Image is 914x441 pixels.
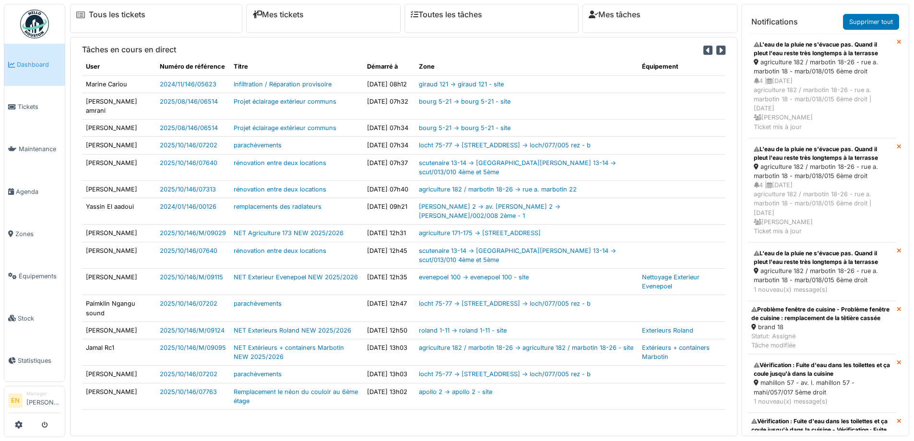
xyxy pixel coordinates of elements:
td: [DATE] 07h34 [363,119,415,137]
a: 2024/11/146/05623 [160,81,216,88]
a: L'eau de la pluie ne s'évacue pas. Quand il pleut l'eau reste très longtemps à la terrasse agricu... [748,34,897,138]
td: [PERSON_NAME] [82,242,156,268]
td: [DATE] 12h50 [363,322,415,339]
a: 2024/01/146/00126 [160,203,216,210]
a: agriculture 171-175 -> [STREET_ADDRESS] [419,229,541,237]
a: roland 1-11 -> roland 1-11 - site [419,327,507,334]
td: [DATE] 13h03 [363,366,415,383]
a: Agenda [4,170,65,213]
a: NET Agriculture 173 NEW 2025/2026 [234,229,344,237]
a: EN Manager[PERSON_NAME] [8,390,61,413]
a: scutenaire 13-14 -> [GEOGRAPHIC_DATA][PERSON_NAME] 13-14 -> scut/013/010 4ème et 5ème [419,159,616,176]
span: Statistiques [18,356,61,365]
a: Remplacement le néon du couloir au 6éme étage [234,388,358,405]
a: Tickets [4,86,65,128]
a: NET Extérieurs + containers Marbotin NEW 2025/2026 [234,344,344,360]
a: parachèvements [234,370,282,378]
a: apollo 2 -> apollo 2 - site [419,388,492,395]
td: [PERSON_NAME] [82,154,156,180]
a: L'eau de la pluie ne s'évacue pas. Quand il pleut l'eau reste très longtemps à la terrasse agricu... [748,138,897,243]
a: 2025/10/146/07202 [160,370,217,378]
td: [PERSON_NAME] [82,366,156,383]
span: Équipements [19,272,61,281]
a: agriculture 182 / marbotin 18-26 -> agriculture 182 / marbotin 18-26 - site [419,344,633,351]
div: mahillon 57 - av. l. mahillon 57 - mahi/057/017 5ème droit [754,378,890,396]
h6: Notifications [751,17,798,26]
a: giraud 121 -> giraud 121 - site [419,81,504,88]
a: locht 75-77 -> [STREET_ADDRESS] -> loch/077/005 rez - b [419,300,591,307]
div: agriculture 182 / marbotin 18-26 - rue a. marbotin 18 - marb/018/015 6ème droit [754,266,890,285]
th: Numéro de référence [156,58,230,75]
a: 2025/08/146/06514 [160,98,218,105]
a: 2025/10/146/07313 [160,186,216,193]
a: 2025/10/146/M/09124 [160,327,225,334]
a: Infiltration / Réparation provisoire [234,81,332,88]
a: Équipements [4,255,65,297]
td: [DATE] 12h47 [363,295,415,322]
a: [PERSON_NAME] 2 -> av. [PERSON_NAME] 2 -> [PERSON_NAME]/002/008 2ème - 1 [419,203,560,219]
a: bourg 5-21 -> bourg 5-21 - site [419,98,510,105]
a: Maintenance [4,128,65,170]
td: [DATE] 07h37 [363,154,415,180]
div: 1 nouveau(x) message(s) [754,285,890,294]
a: rénovation entre deux locations [234,159,326,167]
a: locht 75-77 -> [STREET_ADDRESS] -> loch/077/005 rez - b [419,142,591,149]
td: [DATE] 13h02 [363,383,415,409]
a: NET Exterieur Evenepoel NEW 2025/2026 [234,274,358,281]
a: agriculture 182 / marbotin 18-26 -> rue a. marbotin 22 [419,186,577,193]
th: Titre [230,58,363,75]
a: rénovation entre deux locations [234,186,326,193]
div: 1 nouveau(x) message(s) [754,397,890,406]
a: remplacements des radiateurs [234,203,321,210]
td: [DATE] 07h34 [363,137,415,154]
a: Statistiques [4,339,65,381]
a: evenepoel 100 -> evenepoel 100 - site [419,274,529,281]
td: [DATE] 07h40 [363,180,415,198]
a: Nettoyage Exterieur Evenepoel [642,274,700,290]
a: Toutes les tâches [411,10,482,19]
a: 2025/10/146/M/09095 [160,344,226,351]
div: agriculture 182 / marbotin 18-26 - rue a. marbotin 18 - marb/018/015 6ème droit [754,58,890,76]
td: [DATE] 09h21 [363,198,415,225]
th: Démarré à [363,58,415,75]
span: Maintenance [19,144,61,154]
a: 2025/10/146/07763 [160,388,217,395]
td: [DATE] 12h45 [363,242,415,268]
li: EN [8,393,23,408]
td: [PERSON_NAME] [82,180,156,198]
td: [DATE] 12h31 [363,225,415,242]
td: Paimklin Ngangu sound [82,295,156,322]
span: Stock [18,314,61,323]
span: Agenda [16,187,61,196]
a: 2025/10/146/07202 [160,142,217,149]
a: 2025/08/146/06514 [160,124,218,131]
span: Dashboard [17,60,61,69]
a: scutenaire 13-14 -> [GEOGRAPHIC_DATA][PERSON_NAME] 13-14 -> scut/013/010 4ème et 5ème [419,247,616,263]
div: L'eau de la pluie ne s'évacue pas. Quand il pleut l'eau reste très longtemps à la terrasse [754,145,890,162]
a: Dashboard [4,44,65,86]
div: Statut: Assigné Tâche modifiée [751,332,893,350]
span: Zones [15,229,61,238]
a: Problème fenêtre de cuisine - Problème fenêtre de cuisine : remplacement de la têtière cassée bra... [748,301,897,355]
th: Zone [415,58,638,75]
a: Stock [4,297,65,339]
div: brand 18 [751,322,893,332]
a: 2025/10/146/07202 [160,300,217,307]
th: Équipement [638,58,725,75]
a: Tous les tickets [89,10,145,19]
td: [PERSON_NAME] amrani [82,93,156,119]
li: [PERSON_NAME] [26,390,61,411]
a: Vérification : Fuite d'eau dans les toilettes et ça coule jusqu'à dans la cuisine mahillon 57 - a... [748,354,897,413]
a: Supprimer tout [843,14,899,30]
td: [DATE] 08h12 [363,75,415,93]
td: [PERSON_NAME] [82,225,156,242]
a: 2025/10/146/M/09115 [160,274,223,281]
a: 2025/10/146/M/09029 [160,229,226,237]
a: Exterieurs Roland [642,327,693,334]
span: Tickets [18,102,61,111]
div: Vérification : Fuite d'eau dans les toilettes et ça coule jusqu'à dans la cuisine [754,361,890,378]
td: Yassin El aadoui [82,198,156,225]
a: Zones [4,213,65,255]
td: Jamal Rc1 [82,339,156,365]
td: [PERSON_NAME] [82,322,156,339]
